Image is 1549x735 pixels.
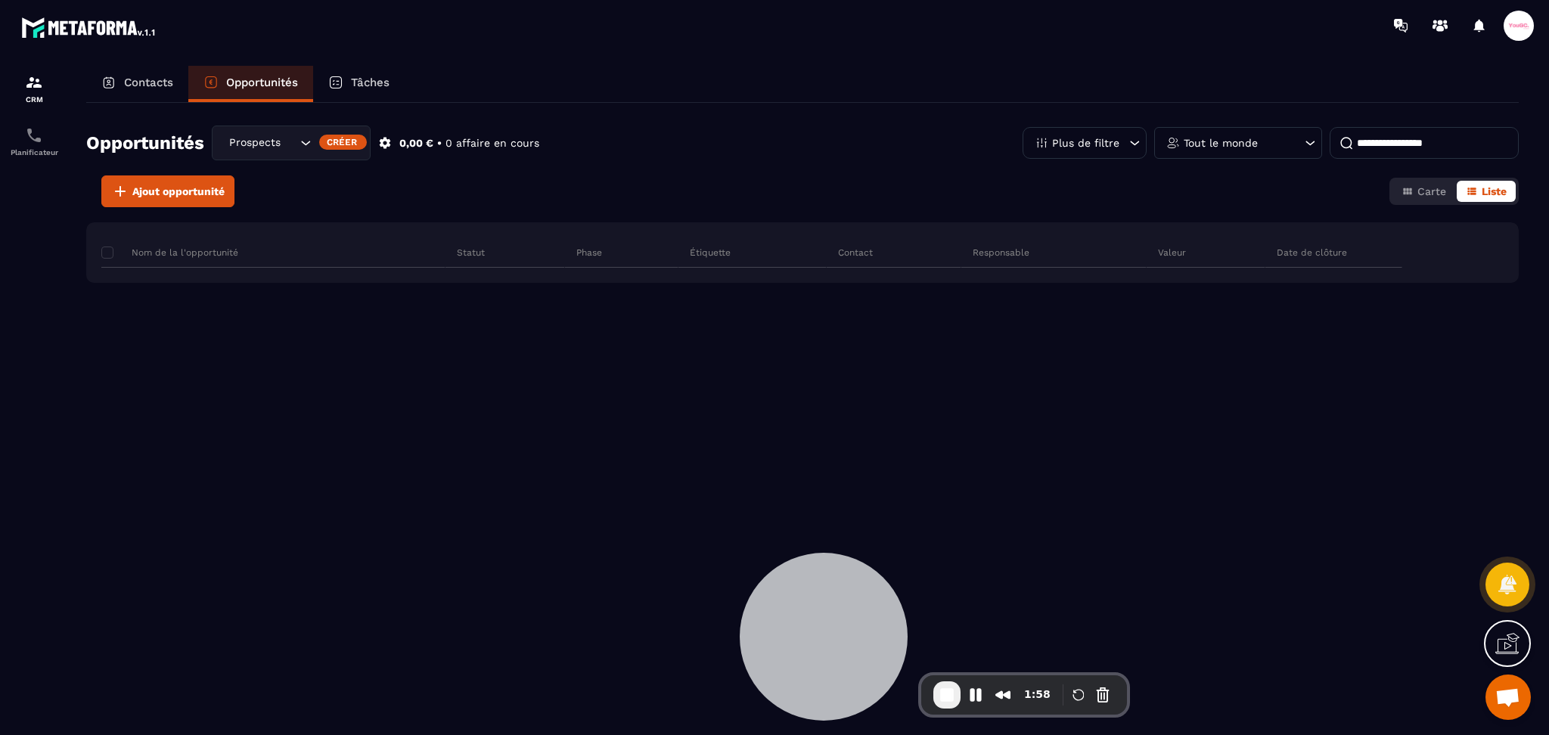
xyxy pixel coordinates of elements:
img: scheduler [25,126,43,144]
p: Contact [838,247,873,259]
button: Liste [1457,181,1516,202]
h2: Opportunités [86,128,204,158]
div: Créer [319,135,367,150]
a: Contacts [86,66,188,102]
p: 0 affaire en cours [445,136,539,150]
button: Carte [1392,181,1455,202]
a: Opportunités [188,66,313,102]
p: Plus de filtre [1052,138,1119,148]
p: Contacts [124,76,173,89]
p: Valeur [1158,247,1186,259]
p: CRM [4,95,64,104]
a: Tâches [313,66,405,102]
p: Nom de la l'opportunité [101,247,238,259]
img: formation [25,73,43,91]
span: Carte [1417,185,1446,197]
img: logo [21,14,157,41]
p: Statut [457,247,485,259]
p: 0,00 € [399,136,433,150]
button: Ajout opportunité [101,175,234,207]
a: schedulerschedulerPlanificateur [4,115,64,168]
p: Phase [576,247,602,259]
p: Date de clôture [1277,247,1347,259]
span: Liste [1482,185,1507,197]
p: Étiquette [690,247,731,259]
span: Prospects Libres [225,135,281,151]
input: Search for option [281,135,296,151]
p: Responsable [973,247,1029,259]
p: Opportunités [226,76,298,89]
div: Search for option [212,126,371,160]
p: • [437,136,442,150]
a: formationformationCRM [4,62,64,115]
p: Tâches [351,76,390,89]
a: Ouvrir le chat [1485,675,1531,720]
p: Planificateur [4,148,64,157]
p: Tout le monde [1184,138,1258,148]
span: Ajout opportunité [132,184,225,199]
